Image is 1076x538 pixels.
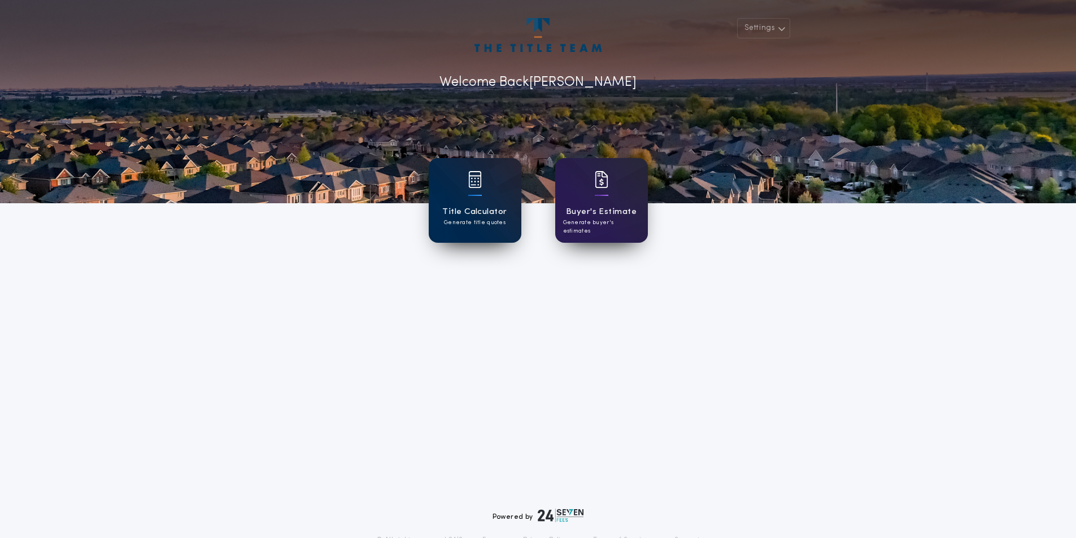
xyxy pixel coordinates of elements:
p: Generate title quotes [444,218,506,227]
p: Welcome Back [PERSON_NAME] [439,72,637,93]
a: card iconBuyer's EstimateGenerate buyer's estimates [555,158,648,243]
div: Powered by [493,509,584,522]
img: card icon [468,171,482,188]
p: Generate buyer's estimates [563,218,640,235]
button: Settings [737,18,790,38]
img: logo [538,509,584,522]
img: account-logo [474,18,601,52]
img: card icon [595,171,608,188]
a: card iconTitle CalculatorGenerate title quotes [429,158,521,243]
h1: Title Calculator [442,205,507,218]
h1: Buyer's Estimate [566,205,637,218]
